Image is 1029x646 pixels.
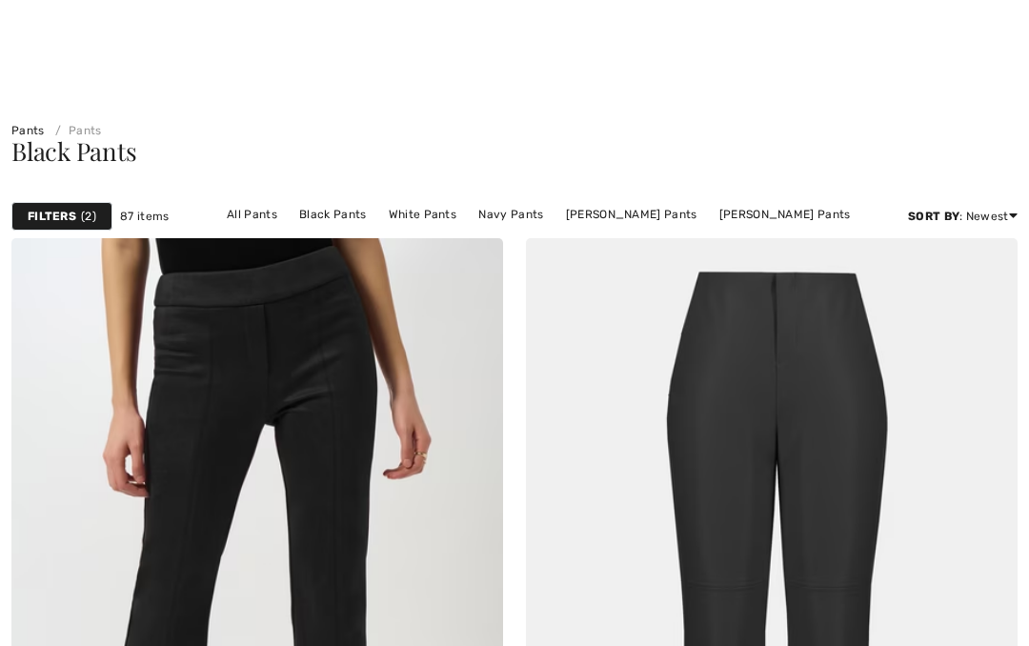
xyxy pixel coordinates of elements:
[81,208,96,225] span: 2
[598,227,668,252] a: Wide Leg
[120,208,169,225] span: 87 items
[28,208,76,225] strong: Filters
[506,227,595,252] a: Straight Leg
[217,202,287,227] a: All Pants
[11,124,45,137] a: Pants
[710,202,860,227] a: [PERSON_NAME] Pants
[379,202,466,227] a: White Pants
[290,202,375,227] a: Black Pants
[410,227,503,252] a: Pull on Pants
[11,134,137,168] span: Black Pants
[469,202,553,227] a: Navy Pants
[556,202,707,227] a: [PERSON_NAME] Pants
[908,208,1018,225] div: : Newest
[48,124,102,137] a: Pants
[908,210,959,223] strong: Sort By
